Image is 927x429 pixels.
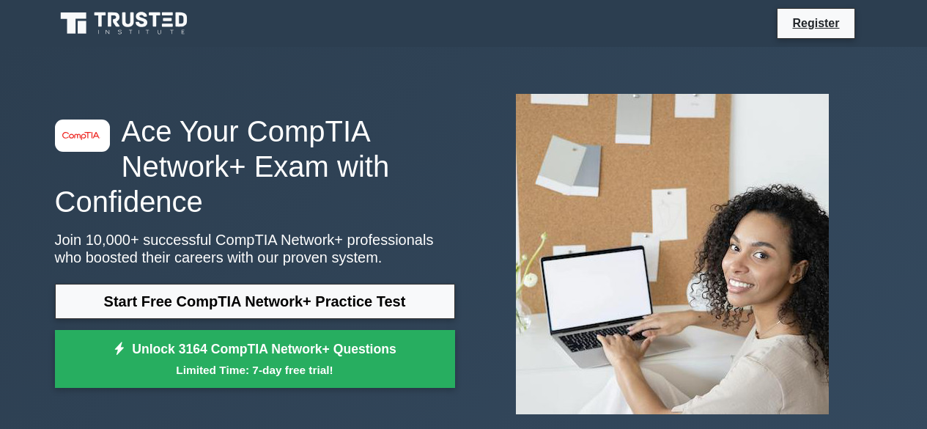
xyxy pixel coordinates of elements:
a: Unlock 3164 CompTIA Network+ QuestionsLimited Time: 7-day free trial! [55,330,455,389]
a: Register [783,14,848,32]
small: Limited Time: 7-day free trial! [73,362,437,378]
h1: Ace Your CompTIA Network+ Exam with Confidence [55,114,455,219]
p: Join 10,000+ successful CompTIA Network+ professionals who boosted their careers with our proven ... [55,231,455,266]
a: Start Free CompTIA Network+ Practice Test [55,284,455,319]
